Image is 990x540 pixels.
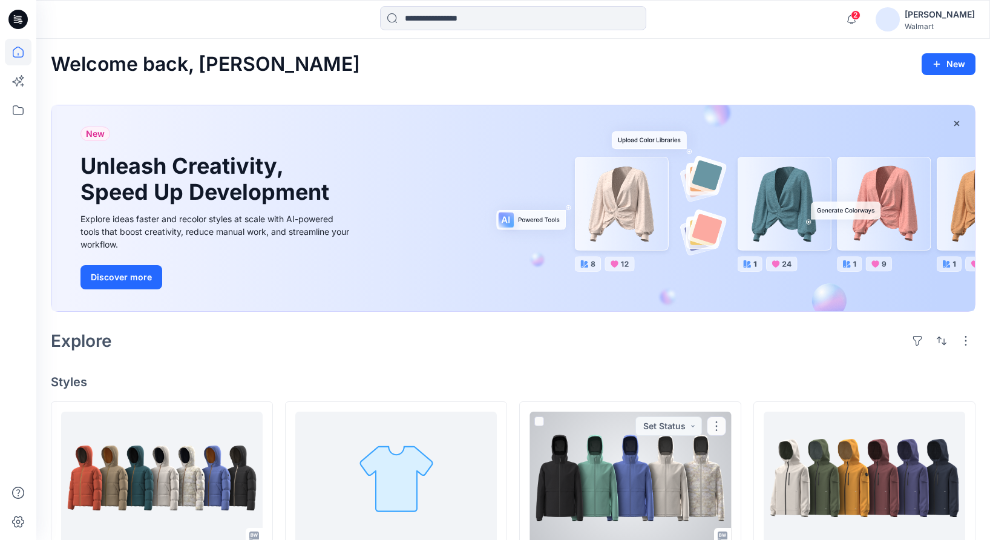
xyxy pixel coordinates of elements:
h1: Unleash Creativity, Speed Up Development [80,153,335,205]
button: Discover more [80,265,162,289]
img: avatar [876,7,900,31]
div: Explore ideas faster and recolor styles at scale with AI-powered tools that boost creativity, red... [80,212,353,251]
h2: Explore [51,331,112,351]
span: New [86,127,105,141]
div: Walmart [905,22,975,31]
h4: Styles [51,375,975,389]
div: [PERSON_NAME] [905,7,975,22]
span: 2 [851,10,861,20]
h2: Welcome back, [PERSON_NAME] [51,53,360,76]
a: Discover more [80,265,353,289]
button: New [922,53,975,75]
